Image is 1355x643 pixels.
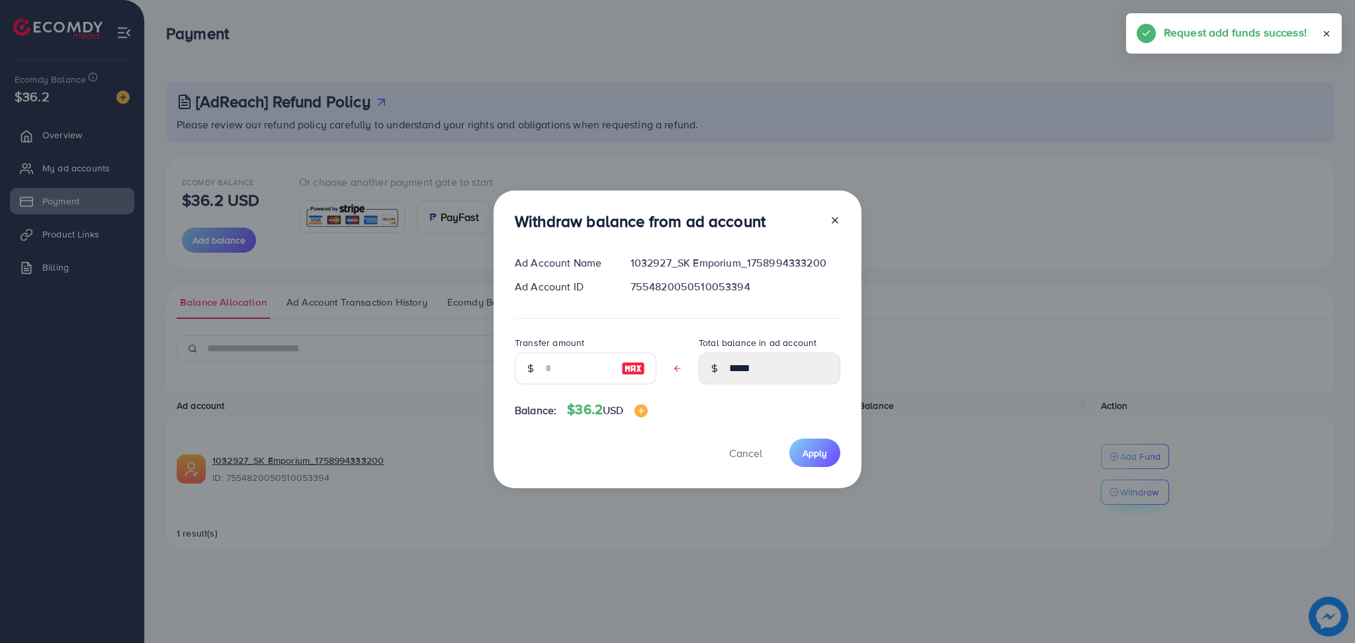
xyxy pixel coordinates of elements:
img: image [621,361,645,376]
h3: Withdraw balance from ad account [515,212,765,231]
span: Apply [803,447,827,460]
label: Transfer amount [515,336,584,349]
span: USD [603,403,623,417]
h4: $36.2 [567,402,647,418]
div: Ad Account Name [504,255,620,271]
div: 7554820050510053394 [620,279,851,294]
h5: Request add funds success! [1164,24,1307,41]
button: Cancel [713,439,779,467]
div: Ad Account ID [504,279,620,294]
label: Total balance in ad account [699,336,816,349]
span: Cancel [729,446,762,460]
span: Balance: [515,403,556,418]
img: image [634,404,648,417]
div: 1032927_SK Emporium_1758994333200 [620,255,851,271]
button: Apply [789,439,840,467]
